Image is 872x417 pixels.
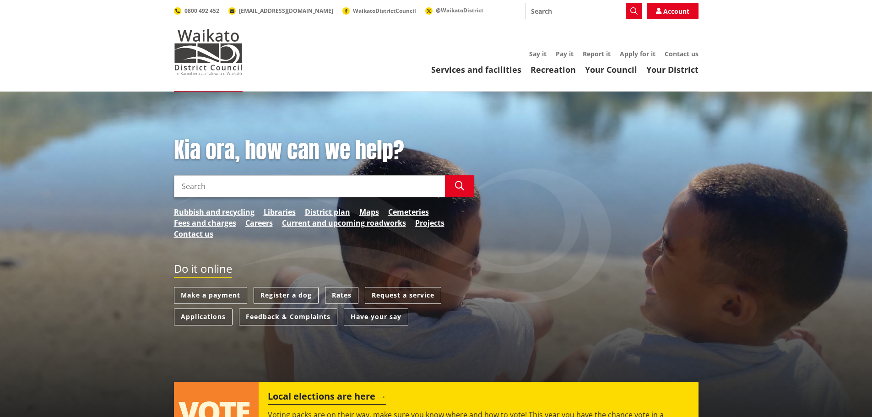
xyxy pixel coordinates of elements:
[174,29,243,75] img: Waikato District Council - Te Kaunihera aa Takiwaa o Waikato
[264,206,296,217] a: Libraries
[174,228,213,239] a: Contact us
[174,7,219,15] a: 0800 492 452
[436,6,483,14] span: @WaikatoDistrict
[647,3,699,19] a: Account
[525,3,642,19] input: Search input
[174,309,233,325] a: Applications
[344,309,408,325] a: Have your say
[239,7,333,15] span: [EMAIL_ADDRESS][DOMAIN_NAME]
[184,7,219,15] span: 0800 492 452
[342,7,416,15] a: WaikatoDistrictCouncil
[620,49,655,58] a: Apply for it
[665,49,699,58] a: Contact us
[529,49,547,58] a: Say it
[353,7,416,15] span: WaikatoDistrictCouncil
[174,217,236,228] a: Fees and charges
[254,287,319,304] a: Register a dog
[239,309,337,325] a: Feedback & Complaints
[646,64,699,75] a: Your District
[359,206,379,217] a: Maps
[245,217,273,228] a: Careers
[174,137,474,164] h1: Kia ora, how can we help?
[583,49,611,58] a: Report it
[268,391,386,405] h2: Local elections are here
[556,49,574,58] a: Pay it
[174,206,255,217] a: Rubbish and recycling
[531,64,576,75] a: Recreation
[174,175,445,197] input: Search input
[174,287,247,304] a: Make a payment
[431,64,521,75] a: Services and facilities
[282,217,406,228] a: Current and upcoming roadworks
[325,287,358,304] a: Rates
[228,7,333,15] a: [EMAIL_ADDRESS][DOMAIN_NAME]
[365,287,441,304] a: Request a service
[585,64,637,75] a: Your Council
[415,217,444,228] a: Projects
[425,6,483,14] a: @WaikatoDistrict
[305,206,350,217] a: District plan
[174,262,232,278] h2: Do it online
[388,206,429,217] a: Cemeteries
